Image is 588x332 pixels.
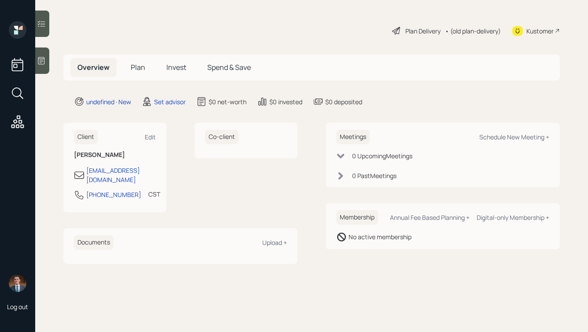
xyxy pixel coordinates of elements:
[269,97,302,106] div: $0 invested
[86,166,156,184] div: [EMAIL_ADDRESS][DOMAIN_NAME]
[352,151,412,161] div: 0 Upcoming Meeting s
[86,190,141,199] div: [PHONE_NUMBER]
[205,130,239,144] h6: Co-client
[479,133,549,141] div: Schedule New Meeting +
[336,130,370,144] h6: Meetings
[145,133,156,141] div: Edit
[7,303,28,311] div: Log out
[9,274,26,292] img: hunter_neumayer.jpg
[207,62,251,72] span: Spend & Save
[131,62,145,72] span: Plan
[526,26,554,36] div: Kustomer
[405,26,441,36] div: Plan Delivery
[77,62,110,72] span: Overview
[148,190,160,199] div: CST
[352,171,397,180] div: 0 Past Meeting s
[209,97,246,106] div: $0 net-worth
[336,210,378,225] h6: Membership
[477,213,549,222] div: Digital-only Membership +
[166,62,186,72] span: Invest
[154,97,186,106] div: Set advisor
[74,151,156,159] h6: [PERSON_NAME]
[74,130,98,144] h6: Client
[262,238,287,247] div: Upload +
[445,26,501,36] div: • (old plan-delivery)
[349,232,412,241] div: No active membership
[74,235,114,250] h6: Documents
[390,213,470,222] div: Annual Fee Based Planning +
[86,97,131,106] div: undefined · New
[325,97,362,106] div: $0 deposited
